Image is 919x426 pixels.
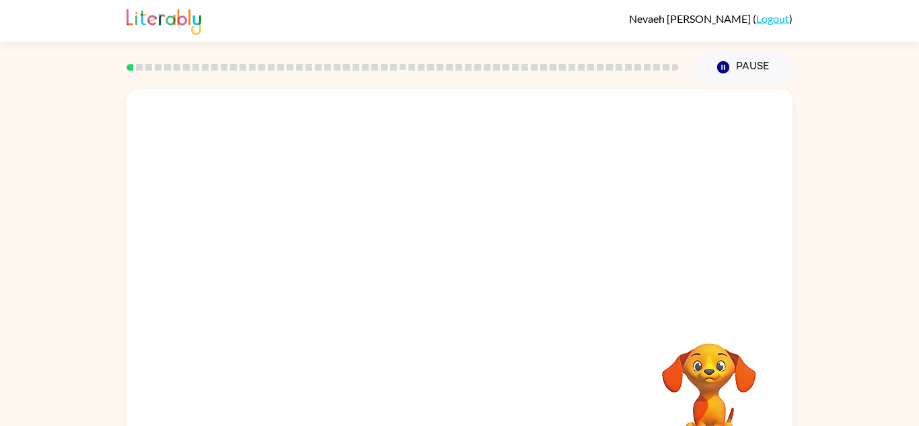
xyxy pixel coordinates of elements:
[126,5,201,35] img: Literably
[695,52,793,83] button: Pause
[756,12,789,25] a: Logout
[629,12,753,25] span: Nevaeh [PERSON_NAME]
[629,12,793,25] div: ( )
